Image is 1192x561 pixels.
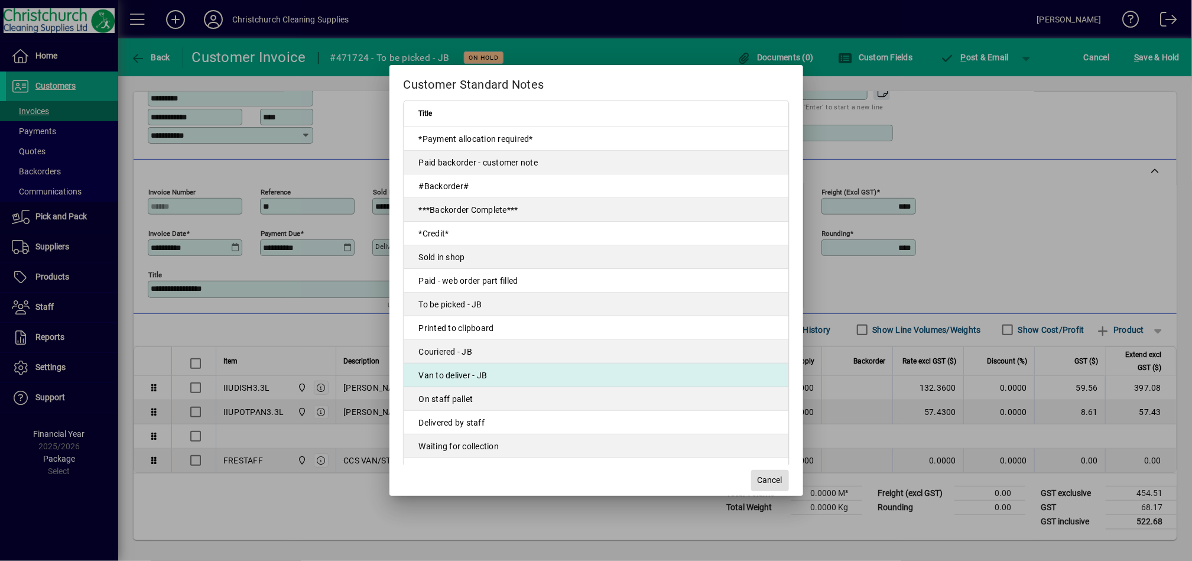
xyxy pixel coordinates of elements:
td: To be picked - [PERSON_NAME] [404,458,788,482]
td: Printed to clipboard [404,316,788,340]
span: Cancel [758,474,782,487]
td: On staff pallet [404,387,788,411]
td: Couriered - JB [404,340,788,364]
td: *Payment allocation required* [404,127,788,151]
h2: Customer Standard Notes [389,65,803,99]
span: Title [419,107,433,120]
td: Delivered by staff [404,411,788,434]
td: #Backorder# [404,174,788,198]
td: Waiting for collection [404,434,788,458]
td: Sold in shop [404,245,788,269]
button: Cancel [751,470,789,491]
td: Paid backorder - customer note [404,151,788,174]
td: To be picked - JB [404,293,788,316]
td: Van to deliver - JB [404,364,788,387]
td: Paid - web order part filled [404,269,788,293]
